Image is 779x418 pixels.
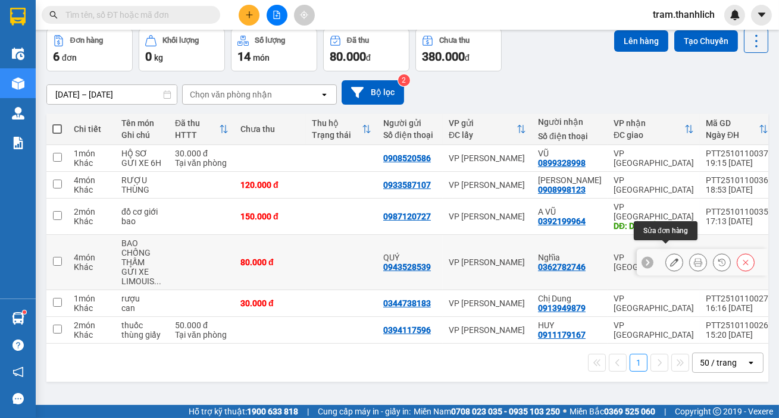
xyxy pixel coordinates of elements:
div: VP [GEOGRAPHIC_DATA] [614,320,694,340]
div: 50 / trang [700,357,737,369]
span: món [253,53,270,62]
span: đ [366,53,371,62]
span: copyright [713,407,721,416]
div: 4 món [74,175,110,185]
div: 30.000 đ [240,298,300,308]
div: Mã GD [706,118,759,128]
div: Ngày ĐH [706,130,759,140]
button: Khối lượng0kg [139,29,225,71]
div: HỒ SƠ [121,149,163,158]
div: 30.000 đ [175,149,229,158]
div: 4 món [74,253,110,262]
div: 0908998123 [538,185,586,194]
div: can [121,303,163,313]
th: Toggle SortBy [169,114,234,145]
span: Hỗ trợ kỹ thuật: [189,405,298,418]
th: Toggle SortBy [306,114,377,145]
div: BAO CHỐNG THẤM [121,238,163,267]
div: Chưa thu [240,124,300,134]
div: Số lượng [255,36,285,45]
div: Khác [74,303,110,313]
div: PTT2510110027 [706,294,768,303]
div: PTT2510110036 [706,175,768,185]
div: 2 món [74,320,110,330]
div: Nhận: VP [GEOGRAPHIC_DATA] [104,70,214,95]
button: Bộ lọc [342,80,404,105]
span: ... [154,276,161,286]
div: Ghi chú [121,130,163,140]
div: VP [PERSON_NAME] [449,257,526,267]
div: GỬI XE 6H [121,158,163,168]
div: 120.000 đ [240,180,300,190]
div: Đơn hàng [70,36,103,45]
div: ĐC lấy [449,130,517,140]
img: warehouse-icon [12,48,24,60]
div: VP [GEOGRAPHIC_DATA] [614,294,694,313]
div: 1 món [74,294,110,303]
button: caret-down [751,5,772,26]
div: Tại văn phòng [175,330,229,340]
div: Khác [74,330,110,340]
div: 19:15 [DATE] [706,158,768,168]
sup: 2 [398,74,410,86]
span: tram.thanhlich [643,7,724,22]
span: Cung cấp máy in - giấy in: [318,405,411,418]
button: Chưa thu380.000đ [415,29,502,71]
strong: 0708 023 035 - 0935 103 250 [451,407,560,416]
div: 50.000 đ [175,320,229,330]
div: HẠO ANH [538,175,602,185]
div: 0933587107 [383,180,431,190]
div: Chọn văn phòng nhận [190,89,272,100]
div: Nghĩa [538,253,602,262]
div: 0908520586 [383,153,431,163]
div: VP [GEOGRAPHIC_DATA] [614,253,694,272]
div: HUY [538,320,602,330]
div: Chị Dung [538,294,602,303]
th: Toggle SortBy [608,114,700,145]
img: warehouse-icon [12,312,24,325]
div: Khác [74,158,110,168]
img: logo-vxr [10,8,26,26]
div: 150.000 đ [240,212,300,221]
strong: 0369 525 060 [604,407,655,416]
div: Sửa đơn hàng [665,253,683,271]
div: DĐ: DỐC DÀI [614,221,694,231]
button: aim [294,5,315,26]
span: đơn [62,53,77,62]
div: 15:20 [DATE] [706,330,768,340]
span: message [12,393,24,404]
div: VP nhận [614,118,684,128]
div: HTTT [175,130,219,140]
div: 0943528539 [383,262,431,272]
div: Khác [74,216,110,226]
strong: 1900 633 818 [247,407,298,416]
span: ⚪️ [563,409,567,414]
button: plus [239,5,259,26]
input: Tìm tên, số ĐT hoặc mã đơn [65,8,206,21]
img: icon-new-feature [730,10,740,20]
div: Khác [74,262,110,272]
span: search [49,11,58,19]
div: Tại văn phòng [175,158,229,168]
span: question-circle [12,340,24,351]
div: 17:13 [DATE] [706,216,768,226]
div: 18:53 [DATE] [706,185,768,194]
div: Sửa đơn hàng [634,221,697,240]
img: warehouse-icon [12,77,24,90]
div: VP [PERSON_NAME] [449,212,526,221]
sup: 1 [23,310,26,314]
button: Đã thu80.000đ [323,29,409,71]
text: PTT2510110037 [67,50,156,63]
span: đ [465,53,470,62]
button: Lên hàng [614,30,668,52]
svg: open [746,358,756,367]
th: Toggle SortBy [700,114,774,145]
div: 16:16 [DATE] [706,303,768,313]
span: 14 [237,49,251,64]
div: Chưa thu [439,36,470,45]
span: caret-down [756,10,767,20]
div: 0362782746 [538,262,586,272]
div: 0394117596 [383,325,431,335]
span: kg [154,53,163,62]
span: 380.000 [422,49,465,64]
